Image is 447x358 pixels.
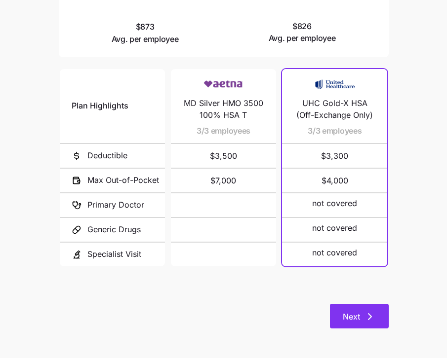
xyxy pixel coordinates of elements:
[294,144,375,168] span: $3,300
[294,169,375,192] span: $4,000
[87,174,159,186] span: Max Out-of-Pocket
[330,304,389,328] button: Next
[294,97,375,122] span: UHC Gold-X HSA (Off-Exchange Only)
[112,21,179,45] span: $873
[183,97,264,122] span: MD Silver HMO 3500 100% HSA T
[87,223,141,236] span: Generic Drugs
[87,149,127,162] span: Deductible
[312,222,357,234] span: not covered
[87,248,141,260] span: Specialist Visit
[269,20,336,45] span: $826
[315,75,355,94] img: Carrier
[112,33,179,45] span: Avg. per employee
[197,125,250,137] span: 3/3 employees
[312,247,357,259] span: not covered
[183,169,264,192] span: $7,000
[308,125,362,137] span: 3/3 employees
[269,32,336,44] span: Avg. per employee
[72,100,128,112] span: Plan Highlights
[183,144,264,168] span: $3,500
[312,197,357,210] span: not covered
[343,311,360,322] span: Next
[203,75,243,94] img: Carrier
[87,199,144,211] span: Primary Doctor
